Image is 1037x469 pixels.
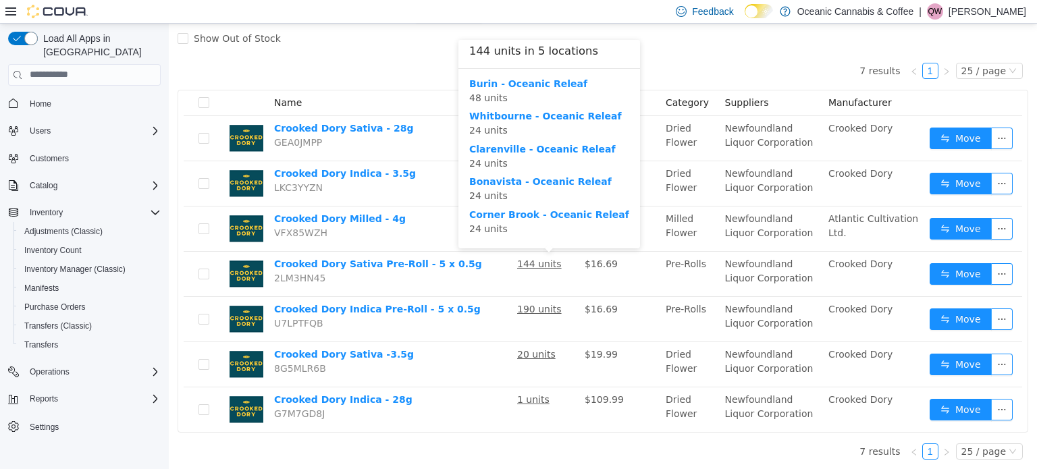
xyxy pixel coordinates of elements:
[300,87,453,98] a: Whitbourne - Oceanic Releaf
[24,418,161,435] span: Settings
[761,330,823,352] button: icon: swapMove
[491,273,551,319] td: Pre-Rolls
[61,369,95,403] img: Crooked Dory Indica - 28g hero shot
[61,324,95,358] img: Crooked Dory Sativa -3.5g hero shot
[3,176,166,195] button: Catalog
[761,240,823,261] button: icon: swapMove
[822,194,844,216] button: icon: ellipsis
[491,364,551,408] td: Dried Flower
[919,3,922,20] p: |
[660,280,724,291] span: Crooked Dory
[793,420,837,435] div: 25 / page
[24,226,103,237] span: Adjustments (Classic)
[300,53,460,82] div: 48 units
[27,5,88,18] img: Cova
[774,424,782,433] i: icon: right
[105,235,313,246] a: Crooked Dory Sativa Pre-Roll - 5 x 0.5g
[30,180,57,191] span: Catalog
[691,39,731,55] li: 7 results
[105,385,156,395] span: G7M7GD8J
[19,280,161,296] span: Manifests
[30,126,51,136] span: Users
[348,325,387,336] u: 20 units
[491,92,551,138] td: Dried Flower
[927,3,943,20] div: Quentin White
[61,279,95,312] img: Crooked Dory Indica Pre-Roll - 5 x 0.5g hero shot
[556,370,645,395] span: Newfoundland Liquor Corporation
[928,3,942,20] span: QW
[556,99,645,124] span: Newfoundland Liquor Corporation
[38,32,161,59] span: Load All Apps in [GEOGRAPHIC_DATA]
[19,318,161,334] span: Transfers (Classic)
[30,99,51,109] span: Home
[105,249,157,260] span: 2LM3HN45
[753,39,770,55] li: 1
[660,144,724,155] span: Crooked Dory
[949,3,1026,20] p: [PERSON_NAME]
[24,204,161,221] span: Inventory
[822,149,844,171] button: icon: ellipsis
[761,285,823,306] button: icon: swapMove
[20,9,117,20] span: Show Out of Stock
[3,94,166,113] button: Home
[761,375,823,397] button: icon: swapMove
[556,74,600,84] span: Suppliers
[737,420,753,436] li: Previous Page
[660,235,724,246] span: Crooked Dory
[300,120,447,131] b: Clarenville - Oceanic Releaf
[761,194,823,216] button: icon: swapMove
[14,335,166,354] button: Transfers
[3,148,166,168] button: Customers
[61,233,95,267] img: Crooked Dory Sativa Pre-Roll - 5 x 0.5g hero shot
[24,364,161,380] span: Operations
[491,319,551,364] td: Dried Flower
[24,339,58,350] span: Transfers
[793,40,837,55] div: 25 / page
[660,325,724,336] span: Crooked Dory
[30,393,58,404] span: Reports
[348,370,381,381] u: 1 units
[105,144,247,155] a: Crooked Dory Indica - 3.5g
[348,235,393,246] u: 144 units
[105,280,312,291] a: Crooked Dory Indica Pre-Roll - 5 x 0.5g
[19,318,97,334] a: Transfers (Classic)
[660,370,724,381] span: Crooked Dory
[822,240,844,261] button: icon: ellipsis
[660,190,749,215] span: Atlantic Cultivation Ltd.
[770,420,786,436] li: Next Page
[774,44,782,52] i: icon: right
[745,18,745,19] span: Dark Mode
[3,416,166,436] button: Settings
[14,222,166,241] button: Adjustments (Classic)
[24,245,82,256] span: Inventory Count
[754,420,769,435] a: 1
[14,260,166,279] button: Inventory Manager (Classic)
[24,419,64,435] a: Settings
[300,153,443,163] b: Bonavista - Oceanic Releaf
[840,43,848,53] i: icon: down
[19,261,161,277] span: Inventory Manager (Classic)
[300,20,460,36] h3: 144 units in 5 locations
[660,74,723,84] span: Manufacturer
[105,99,245,110] a: Crooked Dory Sativa - 28g
[300,55,419,65] b: Burin - Oceanic Releaf
[24,177,63,194] button: Catalog
[61,98,95,132] img: Crooked Dory Sativa - 28g hero shot
[840,424,848,433] i: icon: down
[300,119,460,147] div: 24 units
[105,190,237,200] a: Crooked Dory Milled - 4g
[105,294,155,305] span: U7LPTFQB
[556,280,645,305] span: Newfoundland Liquor Corporation
[14,241,166,260] button: Inventory Count
[24,150,74,167] a: Customers
[24,96,57,112] a: Home
[24,321,92,331] span: Transfers (Classic)
[300,186,460,196] a: Corner Brook - Oceanic Releaf
[19,223,161,240] span: Adjustments (Classic)
[105,159,154,169] span: LKC3YYZN
[556,144,645,169] span: Newfoundland Liquor Corporation
[416,325,449,336] span: $19.99
[24,264,126,275] span: Inventory Manager (Classic)
[300,151,460,180] div: 24 units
